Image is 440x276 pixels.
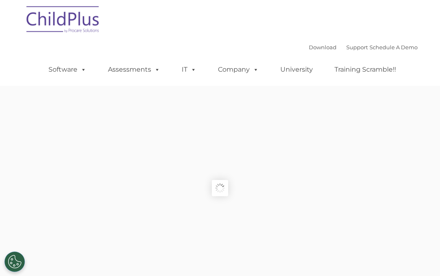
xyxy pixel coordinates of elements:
a: Company [210,61,267,78]
a: University [272,61,321,78]
img: ChildPlus by Procare Solutions [22,0,104,41]
button: Cookies Settings [4,252,25,272]
a: Assessments [100,61,168,78]
a: Training Scramble!! [326,61,404,78]
a: Software [40,61,95,78]
a: Download [309,44,337,50]
font: | [309,44,418,50]
a: Support [346,44,368,50]
a: IT [174,61,205,78]
a: Schedule A Demo [370,44,418,50]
